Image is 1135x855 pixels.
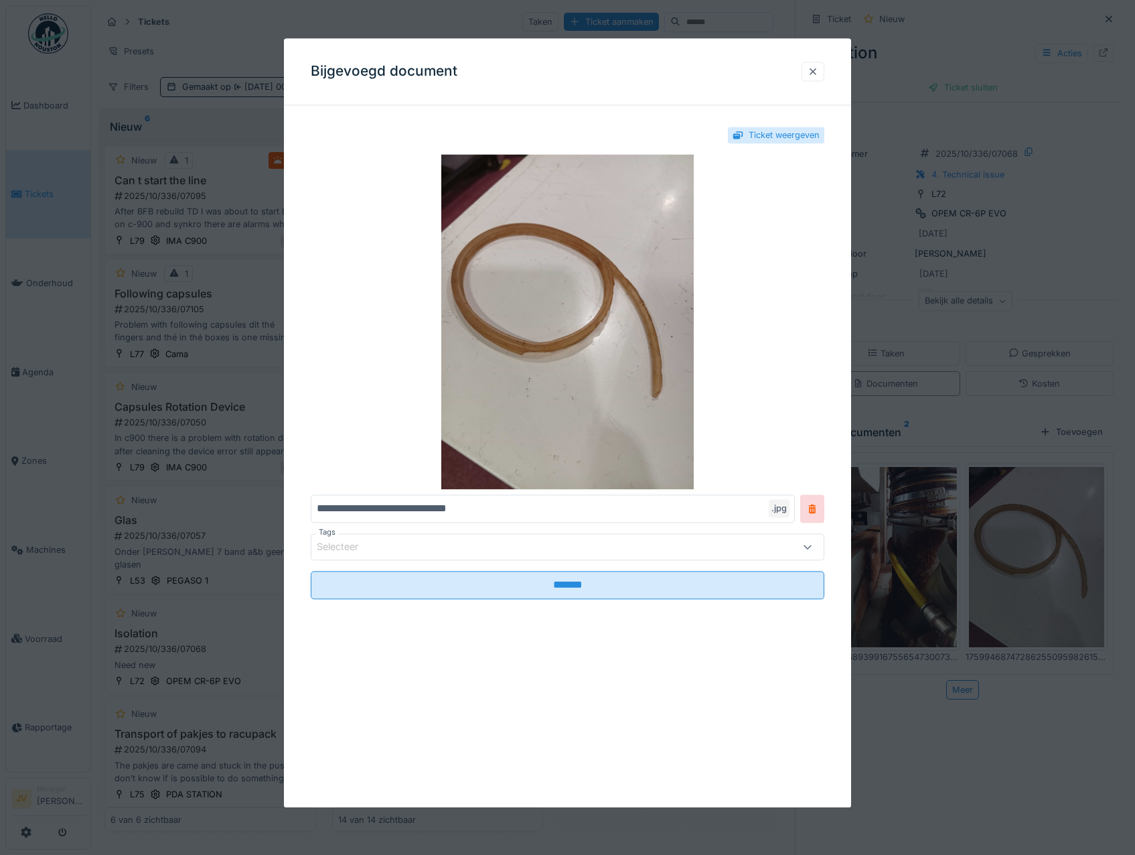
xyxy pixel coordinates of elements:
img: a25ed9e2-e5f8-45a7-9ef5-e7568e700b97-17599468747286255095982615968182.jpg [311,155,825,490]
div: .jpg [769,500,789,518]
label: Tags [316,527,338,539]
div: Ticket weergeven [749,129,820,141]
h3: Bijgevoegd document [311,63,457,80]
div: Selecteer [317,540,377,555]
